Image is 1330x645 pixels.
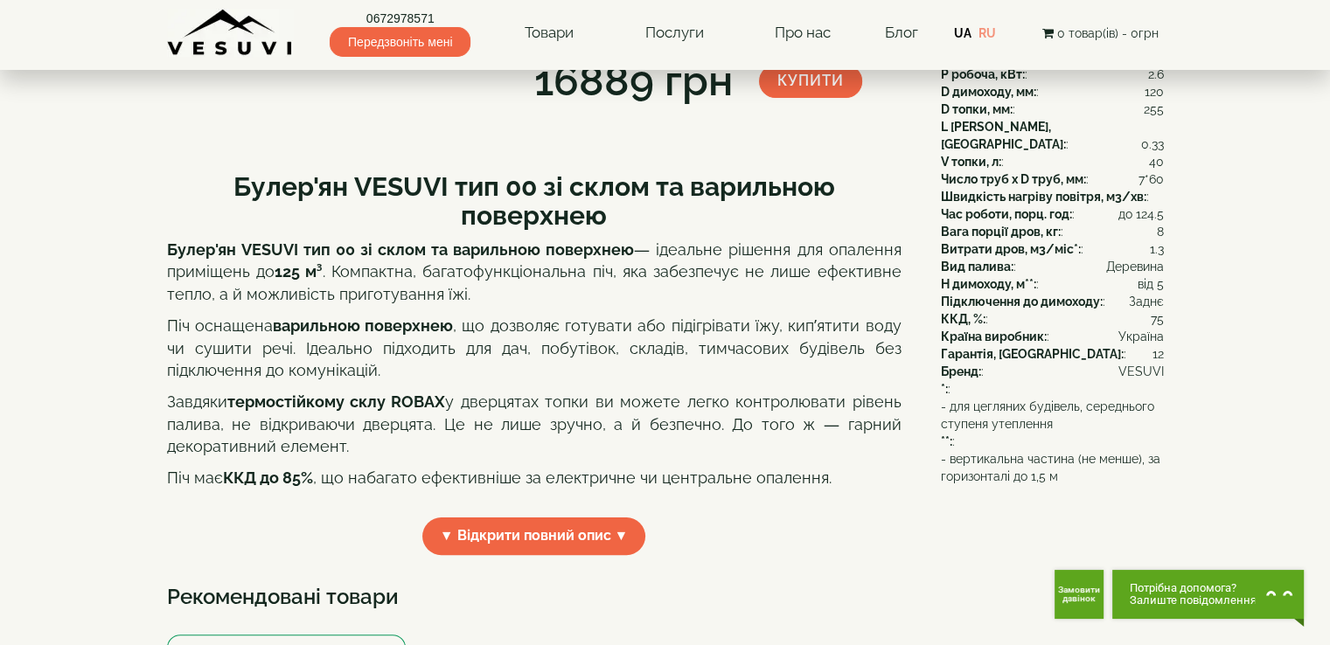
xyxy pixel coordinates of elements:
p: Піч має , що набагато ефективніше за електричне чи центральне опалення. [167,467,902,489]
span: - для цегляних будівель, середнього ступеня утеплення [941,398,1164,433]
div: : [941,101,1164,118]
span: від 5 [1138,275,1164,293]
div: : [941,205,1164,223]
div: : [941,118,1164,153]
a: UA [954,26,971,40]
button: Chat button [1112,570,1304,619]
img: content [167,9,294,57]
span: до 12 [1118,205,1147,223]
span: VESUVI [1118,363,1164,380]
div: : [941,153,1164,170]
a: Блог [884,24,917,41]
strong: Булер'ян VESUVI тип 00 зі склом та варильною поверхнею [167,240,635,259]
a: Товари [507,13,591,53]
span: Передзвоніть мені [330,27,470,57]
span: Деревина [1106,258,1164,275]
a: Про нас [757,13,848,53]
strong: ККД до 85% [223,468,313,487]
b: D димоходу, мм: [941,85,1036,99]
span: Заднє [1129,293,1164,310]
b: Число труб x D труб, мм: [941,172,1086,186]
span: 4.5 [1147,205,1164,223]
div: : [941,258,1164,275]
div: : [941,380,1164,398]
b: Швидкість нагріву повітря, м3/хв: [941,190,1146,204]
b: P робоча, кВт: [941,67,1025,81]
span: 75 [1151,310,1164,328]
b: Країна виробник: [941,329,1047,343]
p: — ідеальне рішення для опалення приміщень до . Компактна, багатофункціональна піч, яка забезпечує... [167,239,902,306]
b: Час роботи, порц. год: [941,207,1072,221]
div: 16889 грн [534,52,733,111]
span: Потрібна допомога? [1130,582,1257,594]
span: 12 [1152,345,1164,363]
strong: термостійкому склу ROBAX [227,392,446,411]
span: Замовити дзвінок [1058,586,1100,603]
b: Бренд: [941,364,981,378]
span: 8 [1157,223,1164,240]
b: Вид палива: [941,260,1013,274]
a: RU [978,26,996,40]
div: : [941,223,1164,240]
span: Україна [1118,328,1164,345]
span: 255 [1144,101,1164,118]
div: : [941,240,1164,258]
span: Залиште повідомлення [1130,594,1257,607]
div: : [941,66,1164,83]
div: : [941,363,1164,380]
button: Get Call button [1055,570,1104,619]
span: 120 [1145,83,1164,101]
b: L [PERSON_NAME], [GEOGRAPHIC_DATA]: [941,120,1066,151]
b: Підключення до димоходу: [941,295,1103,309]
b: ККД, %: [941,312,985,326]
div: : [941,328,1164,345]
div: : [941,275,1164,293]
div: : [941,83,1164,101]
b: H димоходу, м**: [941,277,1036,291]
p: Піч оснащена , що дозволяє готувати або підігрівати їжу, кип’ятити воду чи сушити речі. Ідеально ... [167,315,902,382]
b: V топки, л: [941,155,1001,169]
strong: 125 м³ [275,262,323,281]
div: : [941,310,1164,328]
span: ▼ Відкрити повний опис ▼ [422,517,646,555]
span: 40 [1149,153,1164,170]
div: : [941,170,1164,188]
div: : [941,398,1164,450]
span: 0 товар(ів) - 0грн [1056,26,1158,40]
a: 0672978571 [330,10,470,27]
h3: Рекомендовані товари [167,586,1164,608]
b: D топки, мм: [941,102,1013,116]
b: Вага порції дров, кг: [941,225,1061,239]
button: 0 товар(ів) - 0грн [1036,24,1163,43]
b: Булер'ян VESUVI тип 00 зі склом та варильною поверхнею [233,171,835,231]
a: Послуги [627,13,721,53]
b: Гарантія, [GEOGRAPHIC_DATA]: [941,347,1124,361]
div: : [941,293,1164,310]
span: 2.6 [1148,66,1164,83]
p: Завдяки у дверцятах топки ви можете легко контролювати рівень палива, не відкриваючи дверцята. Це... [167,391,902,458]
b: Витрати дров, м3/міс*: [941,242,1081,256]
span: 1.3 [1150,240,1164,258]
span: 0.33 [1141,135,1164,153]
button: Купити [759,65,862,98]
div: : [941,188,1164,205]
span: - вертикальна частина (не менше), за горизонталі до 1,5 м [941,450,1164,485]
div: : [941,345,1164,363]
strong: варильною поверхнею [273,316,453,335]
